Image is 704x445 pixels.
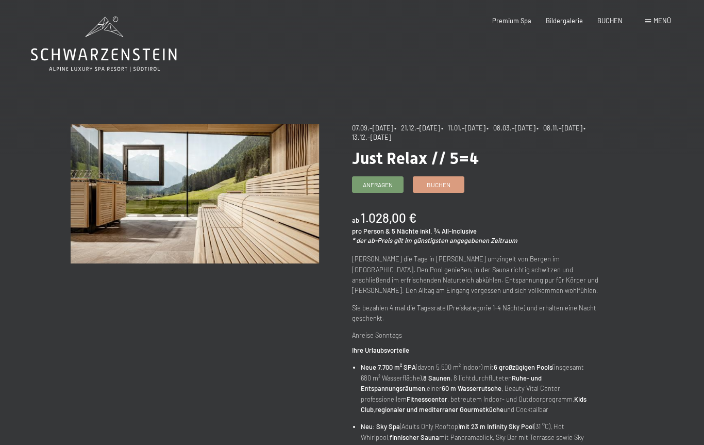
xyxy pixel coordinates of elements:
[423,374,450,382] strong: 8 Saunen
[352,254,600,296] p: [PERSON_NAME] die Tage in [PERSON_NAME] umzingelt von Bergen im [GEOGRAPHIC_DATA]. Den Pool genie...
[352,149,479,168] span: Just Relax // 5=4
[537,124,582,132] span: • 08.11.–[DATE]
[361,210,416,225] b: 1.028,00 €
[352,216,359,224] span: ab
[427,180,450,189] span: Buchen
[394,124,440,132] span: • 21.12.–[DATE]
[653,17,671,25] span: Menü
[597,17,623,25] a: BUCHEN
[460,422,534,431] strong: mit 23 m Infinity Sky Pool
[71,124,319,263] img: Just Relax // 5=4
[361,422,400,431] strong: Neu: Sky Spa
[492,17,531,25] a: Premium Spa
[352,303,600,324] p: Sie bezahlen 4 mal die Tagesrate (Preiskategorie 1-4 Nächte) und erhalten eine Nacht geschenkt.
[442,384,501,392] strong: 60 m Wasserrutsche
[352,124,393,132] span: 07.09.–[DATE]
[546,17,583,25] a: Bildergalerie
[363,180,393,189] span: Anfragen
[420,227,477,235] span: inkl. ¾ All-Inclusive
[353,177,403,192] a: Anfragen
[352,227,390,235] span: pro Person &
[407,395,447,403] strong: Fitnesscenter
[352,124,589,141] span: • 13.12.–[DATE]
[361,362,600,415] li: (davon 5.500 m² indoor) mit (insgesamt 680 m² Wasserfläche), , 8 lichtdurchfluteten einer , Beaut...
[494,363,552,371] strong: 6 großzügigen Pools
[352,330,600,340] p: Anreise Sonntags
[352,346,409,354] strong: Ihre Urlaubsvorteile
[375,405,504,414] strong: regionaler und mediterraner Gourmetküche
[390,433,439,441] strong: finnischer Sauna
[413,177,464,192] a: Buchen
[441,124,485,132] span: • 11.01.–[DATE]
[352,236,517,244] em: * der ab-Preis gilt im günstigsten angegebenen Zeitraum
[487,124,535,132] span: • 08.03.–[DATE]
[361,363,416,371] strong: Neue 7.700 m² SPA
[392,227,418,235] span: 5 Nächte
